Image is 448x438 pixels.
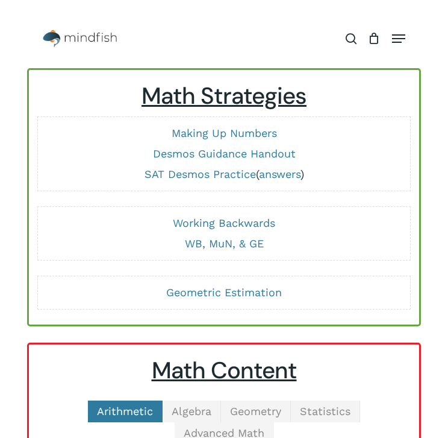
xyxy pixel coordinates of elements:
span: Arithmetic [97,405,153,417]
header: Main Menu [27,24,422,54]
a: Arithmetic [88,401,163,422]
img: Mindfish Test Prep & Academics [43,30,117,48]
a: Cart [362,24,386,54]
a: Geometric Estimation [166,286,282,299]
a: WB, MuN, & GE [185,237,264,250]
a: Navigation Menu [392,33,405,45]
span: Algebra [172,405,211,417]
u: Math Content [152,355,297,386]
span: Geometry [230,405,281,417]
a: Algebra [163,401,221,422]
span: Statistics [300,405,350,417]
a: Desmos Guidance Handout [153,147,296,160]
a: Statistics [291,401,360,422]
a: Making Up Numbers [172,127,277,139]
u: Math Strategies [142,81,306,111]
a: Geometry [221,401,291,422]
a: Working Backwards [173,217,275,229]
a: answers [259,168,300,180]
p: ( ) [44,167,405,182]
a: SAT Desmos Practice [145,168,256,180]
